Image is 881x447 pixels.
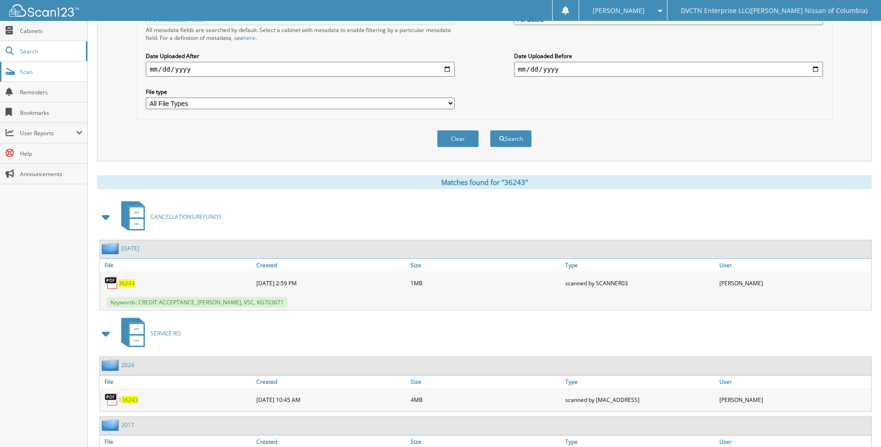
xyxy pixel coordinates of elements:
label: Date Uploaded Before [514,52,823,60]
span: SERVICE RO [150,329,181,337]
div: All metadata fields are searched by default. Select a cabinet with metadata to enable filtering b... [146,26,455,42]
span: Reminders [20,88,83,96]
a: 2017 [121,421,134,429]
label: File type [146,88,455,96]
a: here [243,34,255,42]
img: folder2.png [102,359,121,371]
img: folder2.png [102,419,121,431]
a: CANCELLATIONS/REFUNDS [116,198,222,235]
a: SERVICE RO [116,315,181,352]
label: Date Uploaded After [146,52,455,60]
a: Type [563,259,717,271]
a: File [100,375,254,388]
div: scanned by [MAC_ADDRESS] [563,390,717,409]
a: 36243 [118,279,135,287]
img: PDF.png [104,393,118,407]
a: User [717,259,871,271]
a: 136243 [118,396,138,404]
span: Cabinets [20,27,83,35]
a: File [100,259,254,271]
span: Announcements [20,170,83,178]
a: Size [408,259,562,271]
span: Keywords: CREDIT ACCEPTANCE, [PERSON_NAME], VSC, KG703671 [107,297,287,308]
div: [DATE] 2:59 PM [254,274,408,292]
a: Created [254,375,408,388]
span: [PERSON_NAME] [593,8,645,13]
img: folder2.png [102,243,121,254]
iframe: Chat Widget [835,402,881,447]
span: User Reports [20,129,76,137]
img: scan123-logo-white.svg [9,4,79,17]
div: Matches found for "36243" [97,175,872,189]
input: end [514,62,823,77]
a: User [717,375,871,388]
input: start [146,62,455,77]
a: [DATE] [121,244,139,252]
div: [PERSON_NAME] [717,390,871,409]
a: Size [408,375,562,388]
div: [PERSON_NAME] [717,274,871,292]
button: Search [490,130,532,147]
img: PDF.png [104,276,118,290]
span: Help [20,150,83,158]
span: CANCELLATIONS/REFUNDS [150,213,222,221]
span: 36243 [122,396,138,404]
div: scanned by SCANNER03 [563,274,717,292]
a: Created [254,259,408,271]
button: Clear [437,130,479,147]
div: 1MB [408,274,562,292]
a: Type [563,375,717,388]
div: 4MB [408,390,562,409]
span: Bookmarks [20,109,83,117]
span: DVCTN Enterprise LLC([PERSON_NAME] Nissan of Columbia) [681,8,868,13]
div: [DATE] 10:45 AM [254,390,408,409]
span: Search [20,47,81,55]
span: Scan [20,68,83,76]
a: 2024 [121,361,134,369]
